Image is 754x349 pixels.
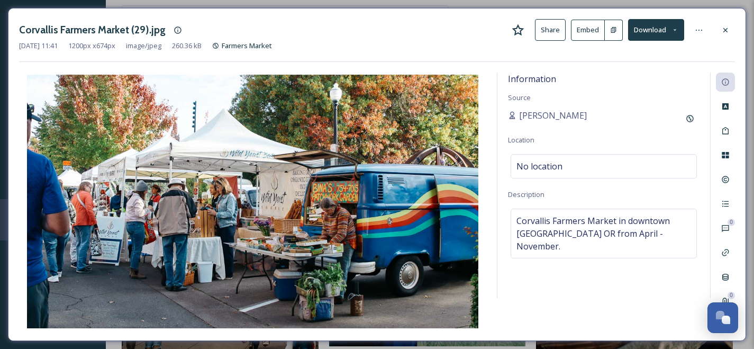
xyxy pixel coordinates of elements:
span: Corvallis Farmers Market in downtown [GEOGRAPHIC_DATA] OR from April - November. [516,214,691,253]
span: Description [508,190,544,199]
h3: Corvallis Farmers Market (29).jpg [19,22,166,38]
span: [PERSON_NAME] [519,109,587,122]
span: [DATE] 11:41 [19,41,58,51]
span: Information [508,73,556,85]
span: Source [508,93,531,102]
div: 0 [728,292,735,299]
span: 1200 px x 674 px [68,41,115,51]
span: Location [508,135,534,145]
span: Farmers Market [222,41,272,50]
span: 260.36 kB [172,41,202,51]
div: 0 [728,219,735,226]
button: Download [628,19,684,41]
button: Embed [571,20,605,41]
button: Share [535,19,566,41]
span: No location [516,160,562,173]
span: image/jpeg [126,41,161,51]
button: Open Chat [707,302,738,333]
img: Corvallis%20Farmers%20Market%20(29).jpg [19,75,486,328]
